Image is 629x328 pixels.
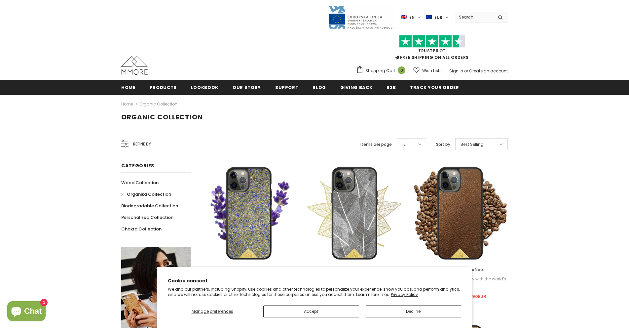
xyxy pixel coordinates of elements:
[263,306,359,317] button: Accept
[275,84,299,91] span: support
[192,308,233,314] span: Manage preferences
[340,80,372,95] a: Giving back
[139,101,177,107] a: Organic Collection
[121,177,159,188] a: Wood Collection
[121,180,159,186] span: Wood Collection
[150,80,177,95] a: Products
[168,287,461,297] p: We and our partners, including Shopify, use cookies and other technologies to personalize your ex...
[313,80,326,95] a: Blog
[150,84,177,91] span: Products
[168,277,461,284] h2: Cookie consent
[387,84,396,91] span: B2B
[121,223,162,235] a: Chakra Collection
[121,203,178,209] span: Biodegradable Collection
[275,80,299,95] a: support
[191,80,218,95] a: Lookbook
[412,266,508,273] a: Organic Case - Coffee
[233,84,261,91] span: Our Story
[127,191,171,197] span: Organika Collection
[121,80,135,95] a: Home
[313,84,326,91] span: Blog
[133,141,151,148] span: Refine by
[449,68,463,74] a: Sign In
[121,188,171,200] a: Organika Collection
[434,14,442,21] span: EUR
[328,14,394,20] a: Javni Razpis
[401,15,407,20] img: i-lang-1.png
[191,84,218,91] span: Lookbook
[464,68,468,74] span: or
[413,65,442,76] a: Wish Lists
[418,48,446,54] a: Trustpilot
[356,38,508,60] span: FREE SHIPPING ON ALL ORDERS
[328,5,394,29] img: Javni Razpis
[461,141,484,148] span: Best Selling
[455,12,493,22] input: Search Site
[360,141,392,148] label: Items per page
[121,84,135,91] span: Home
[121,200,178,212] a: Biodegradable Collection
[121,162,154,169] span: Categories
[356,66,409,76] a: Shopping Cart 0
[168,306,257,317] button: Manage preferences
[422,67,442,74] span: Wish Lists
[436,141,450,148] label: Sort by
[365,67,395,74] span: Shopping Cart
[201,266,296,273] a: Organic Case - Lavender
[121,212,173,223] a: Personalized Collection
[121,112,203,122] span: Organic Collection
[410,80,459,95] a: Track your order
[398,66,405,74] span: 0
[410,84,459,91] span: Track your order
[233,80,261,95] a: Our Story
[402,141,406,148] span: 12
[469,68,508,74] a: Create an account
[387,80,396,95] a: B2B
[409,14,415,21] span: en
[121,214,173,221] span: Personalized Collection
[121,56,148,75] img: MMORE Cases
[391,292,418,297] a: Privacy Policy
[5,301,48,323] inbox-online-store-chat: Shopify online store chat
[399,35,465,48] img: Trust Pilot Stars
[366,306,462,317] button: Decline
[121,100,133,108] a: Home
[121,226,162,232] span: Chakra Collection
[340,84,372,91] span: Giving back
[462,293,486,300] span: €38.90EUR
[306,266,402,273] a: Organic Case - Skeleton Leaves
